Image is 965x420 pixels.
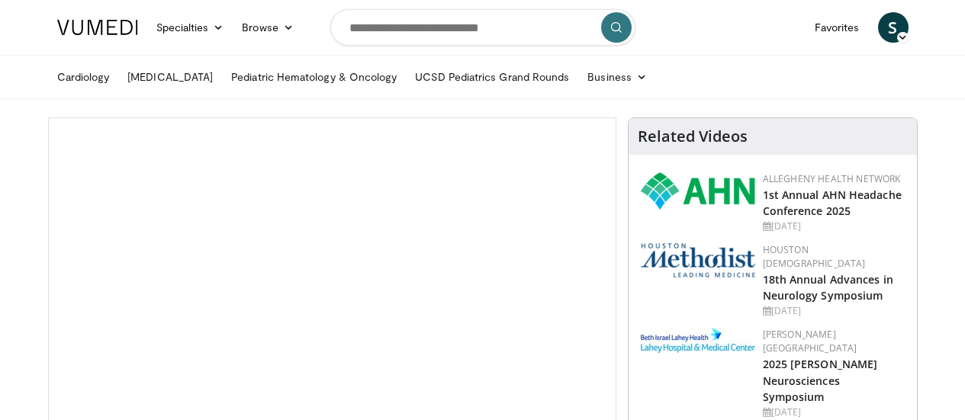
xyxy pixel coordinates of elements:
[147,12,233,43] a: Specialties
[763,357,878,403] a: 2025 [PERSON_NAME] Neurosciences Symposium
[763,172,901,185] a: Allegheny Health Network
[406,62,578,92] a: UCSD Pediatrics Grand Rounds
[641,172,755,210] img: 628ffacf-ddeb-4409-8647-b4d1102df243.png.150x105_q85_autocrop_double_scale_upscale_version-0.2.png
[638,127,748,146] h4: Related Videos
[57,20,138,35] img: VuMedi Logo
[763,328,857,354] a: [PERSON_NAME][GEOGRAPHIC_DATA]
[763,220,905,233] div: [DATE]
[222,62,406,92] a: Pediatric Hematology & Oncology
[578,62,656,92] a: Business
[763,304,905,318] div: [DATE]
[763,406,905,419] div: [DATE]
[763,188,902,218] a: 1st Annual AHN Headache Conference 2025
[641,328,755,353] img: e7977282-282c-4444-820d-7cc2733560fd.jpg.150x105_q85_autocrop_double_scale_upscale_version-0.2.jpg
[233,12,303,43] a: Browse
[48,62,119,92] a: Cardiology
[763,272,893,303] a: 18th Annual Advances in Neurology Symposium
[118,62,222,92] a: [MEDICAL_DATA]
[806,12,869,43] a: Favorites
[878,12,909,43] a: S
[763,243,866,270] a: Houston [DEMOGRAPHIC_DATA]
[641,243,755,277] img: 5e4488cc-e109-4a4e-9fd9-73bb9237ee91.png.150x105_q85_autocrop_double_scale_upscale_version-0.2.png
[330,9,635,46] input: Search topics, interventions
